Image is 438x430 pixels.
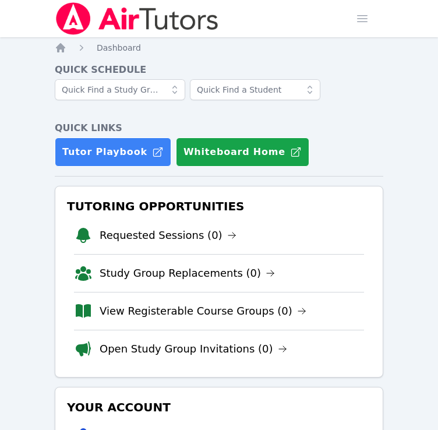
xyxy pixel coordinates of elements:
[55,79,185,100] input: Quick Find a Study Group
[100,303,306,319] a: View Registerable Course Groups (0)
[97,42,141,54] a: Dashboard
[100,341,287,357] a: Open Study Group Invitations (0)
[190,79,320,100] input: Quick Find a Student
[100,227,236,244] a: Requested Sessions (0)
[55,42,383,54] nav: Breadcrumb
[55,121,383,135] h4: Quick Links
[55,2,220,35] img: Air Tutors
[55,63,383,77] h4: Quick Schedule
[176,138,309,167] button: Whiteboard Home
[65,397,373,418] h3: Your Account
[65,196,373,217] h3: Tutoring Opportunities
[100,265,275,281] a: Study Group Replacements (0)
[97,43,141,52] span: Dashboard
[55,138,171,167] a: Tutor Playbook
